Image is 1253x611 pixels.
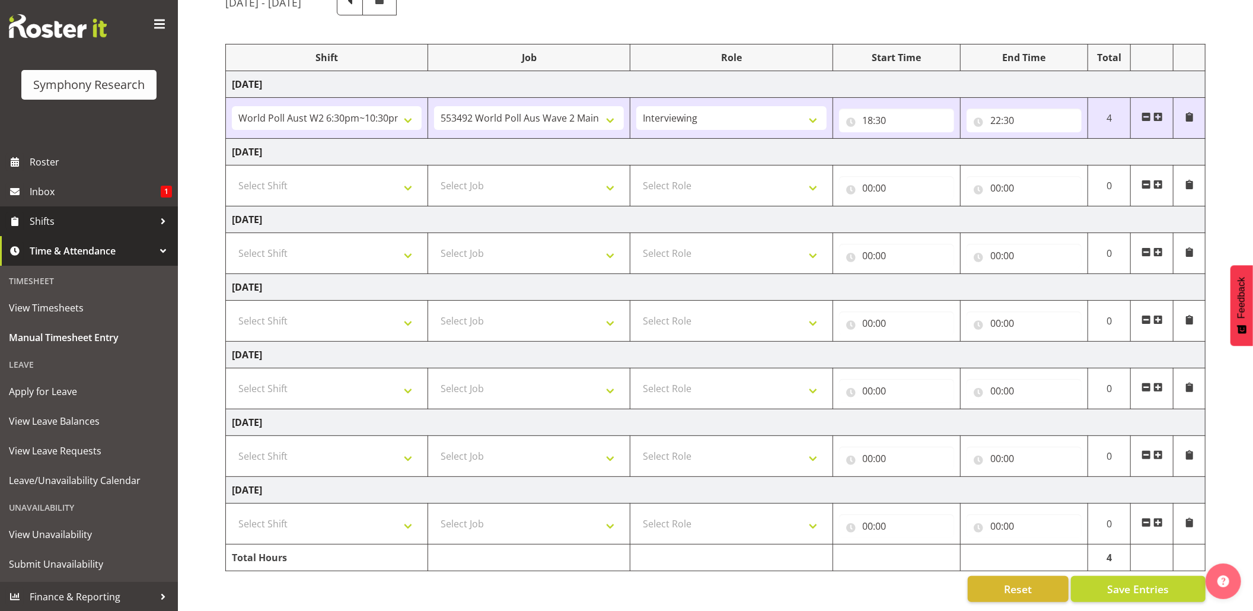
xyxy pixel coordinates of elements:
div: Unavailability [3,495,175,520]
input: Click to select... [967,311,1082,335]
span: Manual Timesheet Entry [9,329,169,346]
td: 0 [1088,301,1131,342]
div: Total [1094,50,1124,65]
span: View Leave Balances [9,412,169,430]
td: [DATE] [226,71,1206,98]
td: 0 [1088,504,1131,545]
span: Roster [30,153,172,171]
a: Manual Timesheet Entry [3,323,175,352]
input: Click to select... [967,379,1082,403]
span: View Unavailability [9,526,169,543]
input: Click to select... [967,109,1082,132]
span: Finance & Reporting [30,588,154,606]
div: Job [434,50,624,65]
span: Shifts [30,212,154,230]
span: Time & Attendance [30,242,154,260]
a: View Leave Balances [3,406,175,436]
td: [DATE] [226,477,1206,504]
div: End Time [967,50,1082,65]
div: Shift [232,50,422,65]
input: Click to select... [839,514,954,538]
a: Leave/Unavailability Calendar [3,466,175,495]
div: Role [636,50,826,65]
span: Leave/Unavailability Calendar [9,472,169,489]
td: Total Hours [226,545,428,571]
td: 0 [1088,368,1131,409]
span: Feedback [1236,277,1247,319]
a: View Timesheets [3,293,175,323]
td: 4 [1088,545,1131,571]
td: [DATE] [226,342,1206,368]
img: Rosterit website logo [9,14,107,38]
a: Submit Unavailability [3,549,175,579]
img: help-xxl-2.png [1217,575,1229,587]
input: Click to select... [967,244,1082,268]
button: Reset [968,576,1069,602]
td: [DATE] [226,409,1206,436]
td: 4 [1088,98,1131,139]
td: [DATE] [226,206,1206,233]
button: Save Entries [1071,576,1206,602]
div: Start Time [839,50,954,65]
td: 0 [1088,233,1131,274]
span: 1 [161,186,172,198]
td: 0 [1088,166,1131,206]
td: [DATE] [226,139,1206,166]
input: Click to select... [839,379,954,403]
div: Timesheet [3,269,175,293]
span: Inbox [30,183,161,201]
input: Click to select... [967,514,1082,538]
input: Click to select... [839,311,954,335]
input: Click to select... [967,447,1082,470]
a: Apply for Leave [3,377,175,406]
input: Click to select... [839,447,954,470]
span: View Timesheets [9,299,169,317]
a: View Leave Requests [3,436,175,466]
span: Save Entries [1107,581,1169,597]
span: Reset [1004,581,1032,597]
div: Symphony Research [33,76,145,94]
input: Click to select... [839,244,954,268]
a: View Unavailability [3,520,175,549]
input: Click to select... [839,176,954,200]
div: Leave [3,352,175,377]
span: View Leave Requests [9,442,169,460]
span: Submit Unavailability [9,555,169,573]
input: Click to select... [967,176,1082,200]
input: Click to select... [839,109,954,132]
span: Apply for Leave [9,383,169,400]
td: [DATE] [226,274,1206,301]
td: 0 [1088,436,1131,477]
button: Feedback - Show survey [1230,265,1253,346]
